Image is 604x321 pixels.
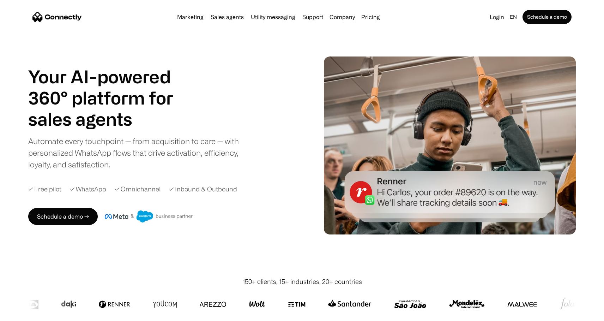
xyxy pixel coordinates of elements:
[169,184,237,194] div: ✓ Inbound & Outbound
[358,14,383,20] a: Pricing
[115,184,161,194] div: ✓ Omnichannel
[28,135,250,170] div: Automate every touchpoint — from acquisition to care — with personalized WhatsApp flows that driv...
[507,12,521,22] div: en
[487,12,507,22] a: Login
[208,14,247,20] a: Sales agents
[28,108,191,130] div: 1 of 4
[28,184,61,194] div: ✓ Free pilot
[174,14,206,20] a: Marketing
[7,308,42,319] aside: Language selected: English
[242,277,362,286] div: 150+ clients, 15+ industries, 20+ countries
[105,210,193,222] img: Meta and Salesforce business partner badge.
[70,184,106,194] div: ✓ WhatsApp
[300,14,326,20] a: Support
[28,66,191,108] h1: Your AI-powered 360° platform for
[32,12,82,22] a: home
[248,14,298,20] a: Utility messaging
[330,12,355,22] div: Company
[28,208,98,225] a: Schedule a demo →
[523,10,572,24] a: Schedule a demo
[510,12,517,22] div: en
[28,108,191,130] div: carousel
[28,108,191,130] h1: sales agents
[327,12,357,22] div: Company
[14,309,42,319] ul: Language list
